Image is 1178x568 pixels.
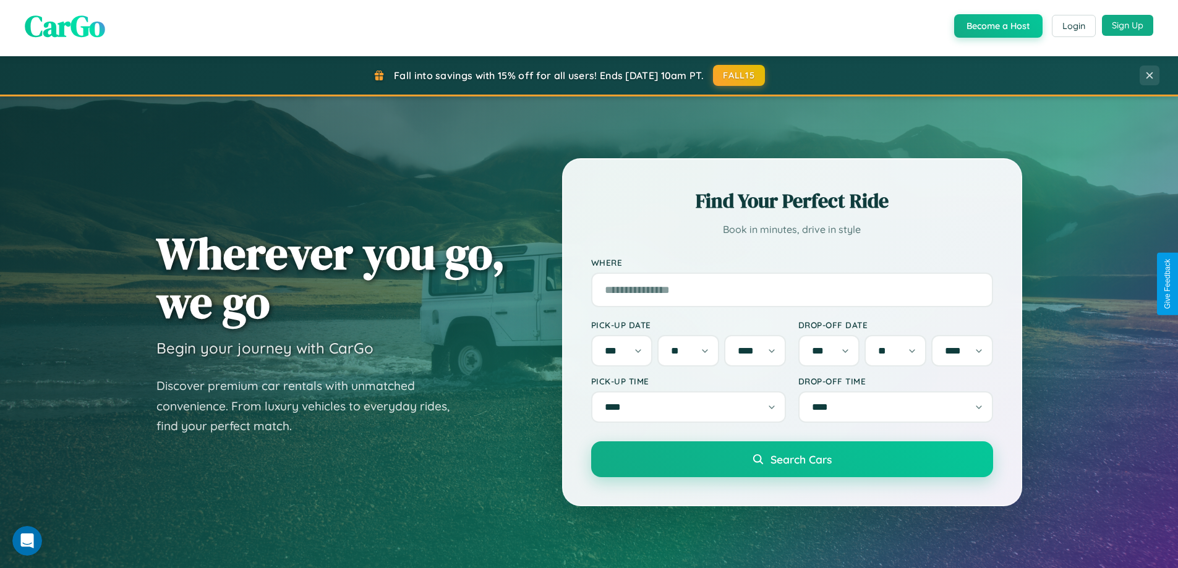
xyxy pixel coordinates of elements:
label: Pick-up Time [591,376,786,386]
label: Drop-off Date [798,320,993,330]
p: Discover premium car rentals with unmatched convenience. From luxury vehicles to everyday rides, ... [156,376,466,436]
button: Login [1052,15,1096,37]
button: Search Cars [591,441,993,477]
p: Book in minutes, drive in style [591,221,993,239]
div: Give Feedback [1163,259,1172,309]
span: Fall into savings with 15% off for all users! Ends [DATE] 10am PT. [394,69,704,82]
span: CarGo [25,6,105,46]
h3: Begin your journey with CarGo [156,339,373,357]
iframe: Intercom live chat [12,526,42,556]
button: Sign Up [1102,15,1153,36]
button: FALL15 [713,65,765,86]
h2: Find Your Perfect Ride [591,187,993,214]
label: Drop-off Time [798,376,993,386]
label: Where [591,257,993,268]
span: Search Cars [770,452,832,466]
h1: Wherever you go, we go [156,229,505,326]
button: Become a Host [954,14,1043,38]
label: Pick-up Date [591,320,786,330]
